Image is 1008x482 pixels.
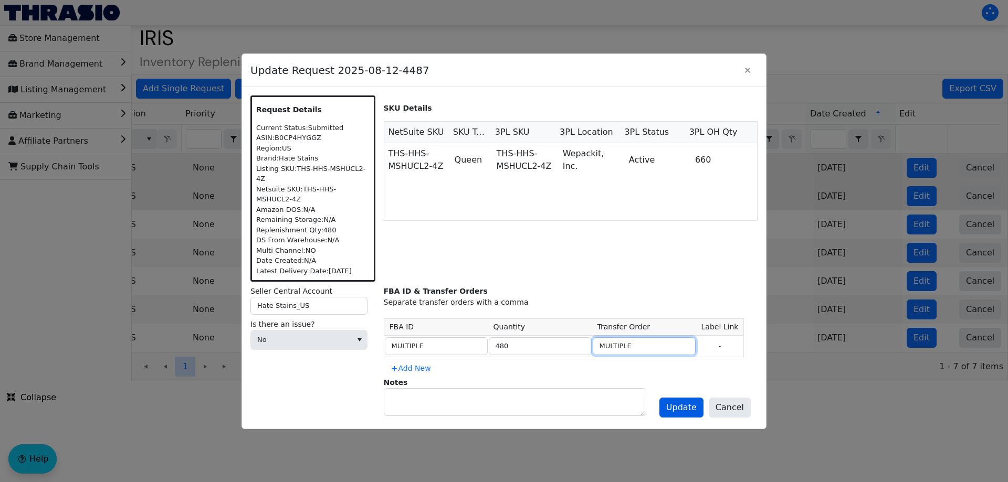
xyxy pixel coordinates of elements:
span: 3PL Status [624,126,669,138]
button: Add New [384,360,437,377]
div: ASIN: B0CP4HYGGZ [256,133,370,143]
span: No [257,335,345,345]
span: Update [666,401,697,414]
label: Notes [384,378,408,387]
span: NetSuite SKU [388,126,444,138]
span: Cancel [716,401,744,414]
p: - [701,338,739,354]
p: SKU Details [384,103,758,114]
span: 3PL OH Qty [689,126,738,138]
button: select [352,330,367,349]
div: Date Created: N/A [256,255,370,266]
th: Transfer Order [592,319,696,336]
div: Replenishment Qty: 480 [256,225,370,235]
div: DS From Warehouse: N/A [256,235,370,245]
div: Netsuite SKU: THS-HHS-MSHUCL2-4Z [256,184,370,205]
div: Multi Channel: NO [256,245,370,256]
div: Brand: Hate Stains [256,153,370,164]
td: THS-HHS-MSHUCL2-4Z [492,143,559,177]
label: Is there an issue? [250,319,375,330]
div: Amazon DOS: N/A [256,205,370,215]
span: 3PL SKU [495,126,530,138]
span: 3PL Location [560,126,613,138]
button: Update [659,398,703,417]
button: Close [738,60,758,80]
span: SKU Type [453,126,487,138]
p: Request Details [256,104,370,115]
label: Seller Central Account [250,286,375,297]
td: 660 [691,143,757,177]
div: Current Status: Submitted [256,123,370,133]
th: Label Link [696,319,744,336]
th: FBA ID [384,319,488,336]
td: Queen [450,143,492,177]
td: Wepackit, Inc. [559,143,625,177]
div: Latest Delivery Date: [DATE] [256,266,370,276]
span: Add New [390,363,431,374]
div: Remaining Storage: N/A [256,215,370,225]
div: Listing SKU: THS-HHS-MSHUCL2-4Z [256,164,370,184]
th: Quantity [488,319,592,336]
div: FBA ID & Transfer Orders [384,286,758,297]
span: Update Request 2025-08-12-4487 [250,57,738,83]
td: Active [625,143,691,177]
button: Cancel [709,398,751,417]
div: Separate transfer orders with a comma [384,297,758,308]
div: Region: US [256,143,370,154]
td: THS-HHS-MSHUCL2-4Z [384,143,450,177]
